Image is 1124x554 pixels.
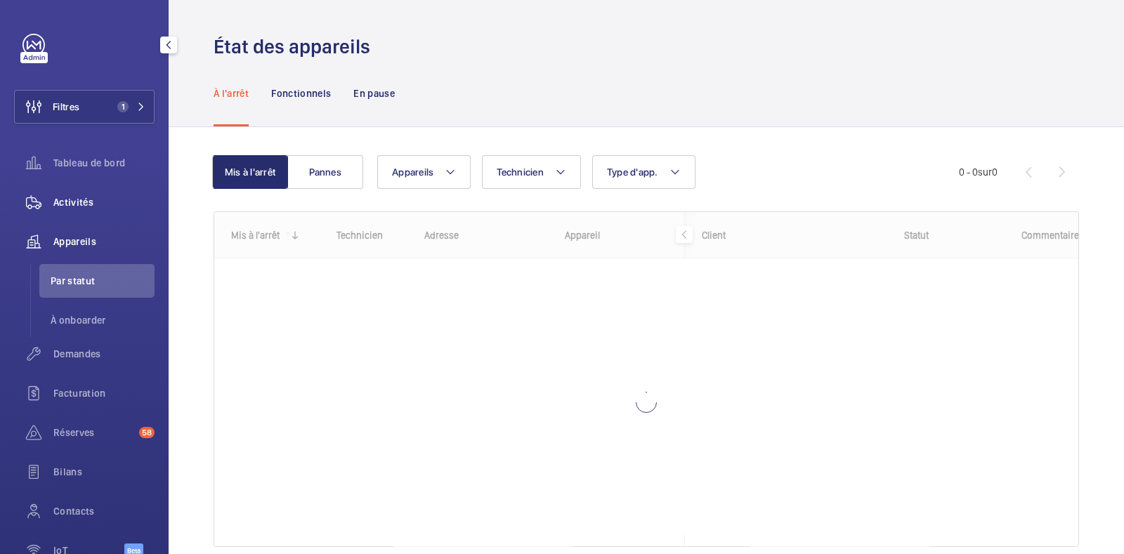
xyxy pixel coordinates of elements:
button: Filtres1 [14,90,155,124]
span: Activités [53,195,155,209]
span: Contacts [53,504,155,518]
span: Tableau de bord [53,156,155,170]
span: Technicien [497,166,544,178]
span: Appareils [392,166,433,178]
button: Technicien [482,155,581,189]
span: Facturation [53,386,155,400]
span: 58 [139,427,155,438]
button: Type d'app. [592,155,695,189]
span: Bilans [53,465,155,479]
span: 0 - 0 0 [959,167,998,177]
button: Pannes [287,155,363,189]
button: Mis à l'arrêt [212,155,288,189]
span: Par statut [51,274,155,288]
button: Appareils [377,155,471,189]
span: Type d'app. [607,166,658,178]
span: Demandes [53,347,155,361]
p: Fonctionnels [271,86,331,100]
span: sur [978,166,992,178]
span: Réserves [53,426,133,440]
p: À l'arrêt [214,86,249,100]
span: À onboarder [51,313,155,327]
span: 1 [117,101,129,112]
span: Filtres [53,100,79,114]
p: En pause [353,86,395,100]
span: Appareils [53,235,155,249]
h1: État des appareils [214,34,379,60]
